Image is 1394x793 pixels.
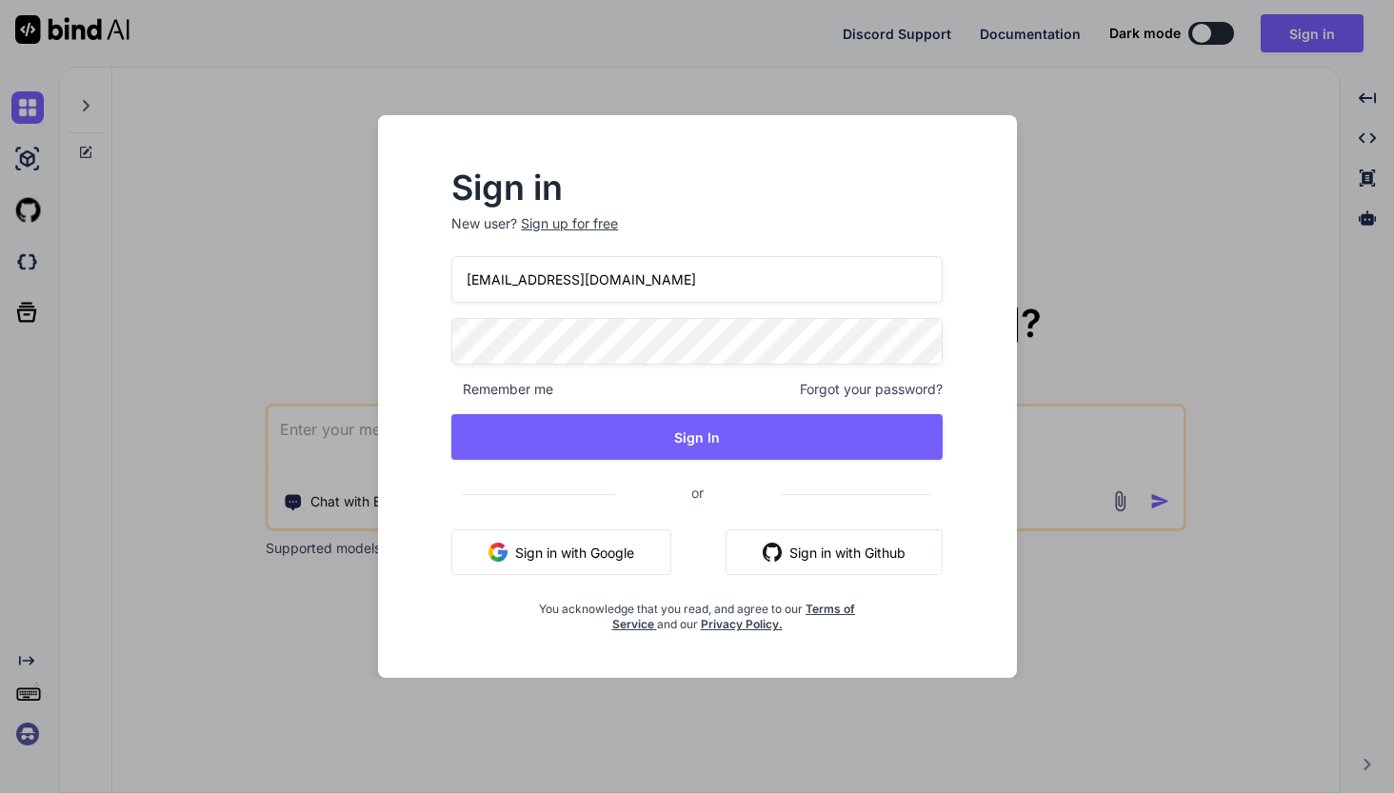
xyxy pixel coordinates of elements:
[451,529,671,575] button: Sign in with Google
[488,543,508,562] img: google
[763,543,782,562] img: github
[521,214,618,233] div: Sign up for free
[451,380,553,399] span: Remember me
[533,590,861,632] div: You acknowledge that you read, and agree to our and our
[800,380,943,399] span: Forgot your password?
[701,617,783,631] a: Privacy Policy.
[451,256,943,303] input: Login or Email
[451,172,943,203] h2: Sign in
[451,414,943,460] button: Sign In
[615,469,780,516] span: or
[451,214,943,256] p: New user?
[726,529,943,575] button: Sign in with Github
[612,602,856,631] a: Terms of Service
